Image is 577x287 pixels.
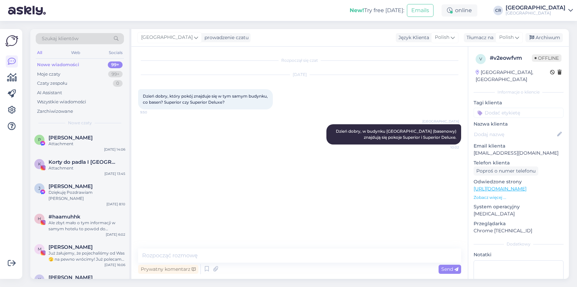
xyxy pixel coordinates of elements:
div: AI Assistant [37,89,62,96]
span: v [479,56,482,61]
span: 10:02 [434,145,459,150]
span: 9:50 [140,110,165,115]
div: Dziękuję Pozdrawiam [PERSON_NAME] [49,189,125,202]
div: Wszystkie wiadomości [37,99,86,105]
div: [GEOGRAPHIC_DATA] [506,5,566,10]
span: Szukaj klientów [42,35,78,42]
div: CR [493,6,503,15]
div: Już żałujemy, że pojechaliśmy od Was 🫣 na pewno wrócimy! Już polecamy znajomym i rodzinie to miej... [49,250,125,262]
div: Język Klienta [396,34,429,41]
p: Chrome [TECHNICAL_ID] [474,227,564,234]
div: Prywatny komentarz [138,265,198,274]
div: [GEOGRAPHIC_DATA] [506,10,566,16]
div: Poproś o numer telefonu [474,166,538,176]
span: Korty do padla I Szczecin [49,159,119,165]
div: 99+ [108,71,123,78]
div: Informacje o kliencie [474,89,564,95]
div: [DATE] 16:06 [104,262,125,267]
div: 0 [113,80,123,87]
p: Email klienta [474,142,564,150]
div: Dodatkowy [474,241,564,247]
div: Rozpoczął się czat [138,57,461,63]
div: Moje czaty [37,71,60,78]
p: Tagi klienta [474,99,564,106]
span: Paweł Tcho [49,135,93,141]
div: Socials [107,48,124,57]
div: Czaty zespołu [37,80,67,87]
p: [MEDICAL_DATA] [474,210,564,217]
p: Zobacz więcej ... [474,194,564,201]
a: [GEOGRAPHIC_DATA][GEOGRAPHIC_DATA] [506,5,573,16]
div: All [36,48,43,57]
span: Jacek Dubicki [49,183,93,189]
div: 99+ [108,61,123,68]
span: M [38,246,41,252]
input: Dodaj nazwę [474,131,556,138]
div: [DATE] 6:02 [106,232,125,237]
p: System operacyjny [474,203,564,210]
span: Dzień dobry, w budynku [GEOGRAPHIC_DATA] (basenowy) znajdują się pokoje Superior i Superior Deluxe. [336,129,457,140]
p: Notatki [474,251,564,258]
div: prowadzenie czatu [202,34,249,41]
p: Przeglądarka [474,220,564,227]
div: Attachment [49,165,125,171]
span: Polish [435,34,449,41]
span: Polish [499,34,514,41]
div: Web [70,48,82,57]
span: [GEOGRAPHIC_DATA] [141,34,193,41]
span: #haamuhhk [49,214,81,220]
div: [DATE] [138,72,461,78]
div: Tłumacz na [464,34,493,41]
span: Send [441,266,458,272]
p: [EMAIL_ADDRESS][DOMAIN_NAME] [474,150,564,157]
div: Try free [DATE]: [350,6,404,15]
b: New! [350,7,364,14]
p: Telefon klienta [474,159,564,166]
img: Askly Logo [5,34,18,47]
span: Monika Adamczak-Malinowska [49,244,93,250]
div: Ale zbyt mało o tym informacji w samym hotelu to powód do chwalenia się 😄 [49,220,125,232]
div: Zarchiwizowane [37,108,73,115]
span: h [38,216,41,221]
a: [URL][DOMAIN_NAME] [474,186,526,192]
span: Nowe czaty [68,120,92,126]
div: online [442,4,477,17]
span: [GEOGRAPHIC_DATA] [422,119,459,124]
div: [DATE] 8:10 [106,202,125,207]
span: Offline [532,54,562,62]
div: Attachment [49,141,125,147]
div: [DATE] 14:06 [104,147,125,152]
p: Nazwa klienta [474,121,564,128]
div: [DATE] 13:45 [104,171,125,176]
span: K [38,277,41,282]
div: # v2eowfvm [490,54,532,62]
input: Dodać etykietę [474,108,564,118]
span: Dzień dobry, który pokój znajduje się w tym samym budynku, co basen? Superior czy Superior Deluxe? [143,94,269,105]
div: [GEOGRAPHIC_DATA], [GEOGRAPHIC_DATA] [476,69,550,83]
span: P [38,137,41,142]
button: Emails [407,4,434,17]
p: Odwiedzone strony [474,178,564,185]
div: Nowe wiadomości [37,61,79,68]
div: Archiwum [525,33,563,42]
span: K [38,161,41,166]
span: J [38,186,40,191]
span: Karolina Wołczyńska [49,275,93,281]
